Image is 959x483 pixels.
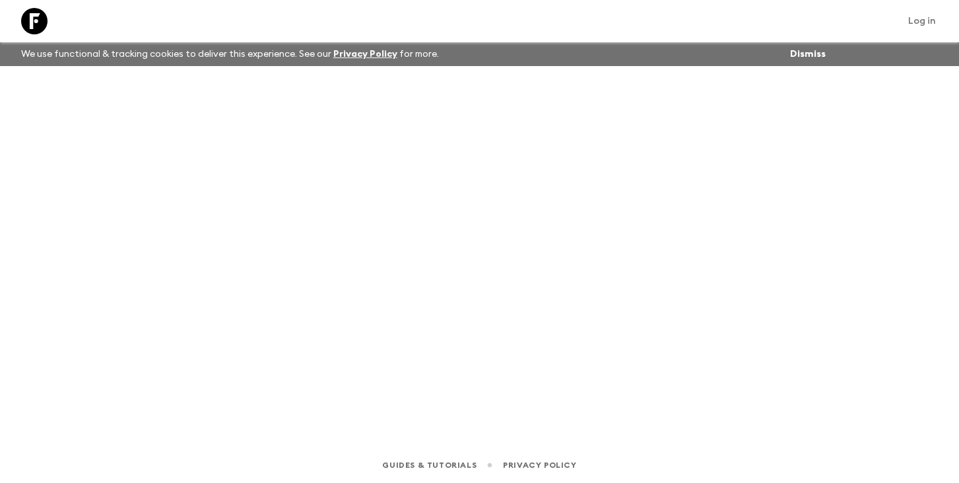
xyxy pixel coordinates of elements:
a: Guides & Tutorials [382,458,477,472]
a: Privacy Policy [503,458,576,472]
p: We use functional & tracking cookies to deliver this experience. See our for more. [16,42,444,66]
a: Privacy Policy [333,50,397,59]
a: Log in [901,12,943,30]
button: Dismiss [787,45,829,63]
